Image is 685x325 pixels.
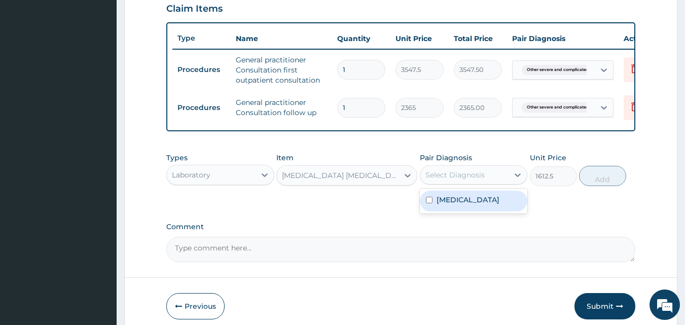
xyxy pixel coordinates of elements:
[166,5,191,29] div: Minimize live chat window
[390,28,449,49] th: Unit Price
[276,153,294,163] label: Item
[574,293,635,319] button: Submit
[19,51,41,76] img: d_794563401_company_1708531726252_794563401
[172,29,231,48] th: Type
[172,60,231,79] td: Procedures
[522,102,601,113] span: Other severe and complicated P...
[282,170,400,180] div: [MEDICAL_DATA] [MEDICAL_DATA] (MP) RDT
[420,153,472,163] label: Pair Diagnosis
[619,28,669,49] th: Actions
[507,28,619,49] th: Pair Diagnosis
[166,293,225,319] button: Previous
[332,28,390,49] th: Quantity
[579,166,626,186] button: Add
[530,153,566,163] label: Unit Price
[437,195,499,205] label: [MEDICAL_DATA]
[166,154,188,162] label: Types
[449,28,507,49] th: Total Price
[53,57,170,70] div: Chat with us now
[231,92,332,123] td: General practitioner Consultation follow up
[231,50,332,90] td: General practitioner Consultation first outpatient consultation
[59,98,140,200] span: We're online!
[172,98,231,117] td: Procedures
[166,223,636,231] label: Comment
[522,65,601,75] span: Other severe and complicated P...
[231,28,332,49] th: Name
[425,170,485,180] div: Select Diagnosis
[5,217,193,252] textarea: Type your message and hit 'Enter'
[172,170,210,180] div: Laboratory
[166,4,223,15] h3: Claim Items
